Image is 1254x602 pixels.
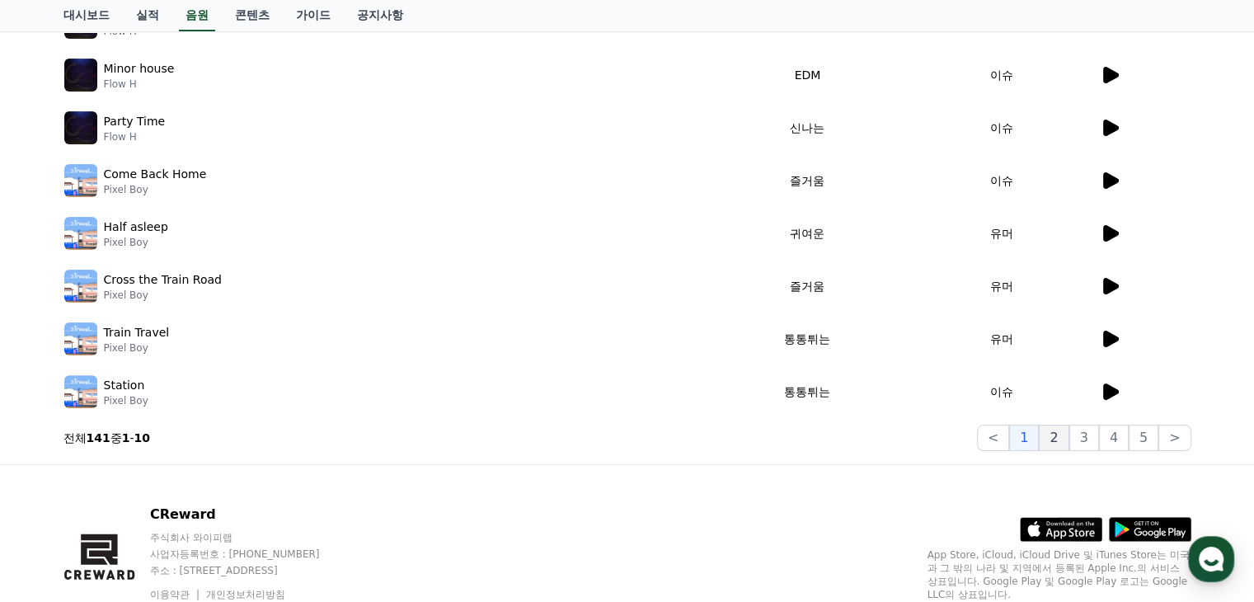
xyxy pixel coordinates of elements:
td: 이슈 [904,365,1098,418]
p: Pixel Boy [104,183,207,196]
p: Pixel Boy [104,341,170,355]
td: 귀여운 [711,207,904,260]
button: 5 [1129,425,1158,451]
strong: 141 [87,431,110,444]
p: Cross the Train Road [104,271,222,289]
p: 주소 : [STREET_ADDRESS] [150,564,351,577]
a: 개인정보처리방침 [206,589,285,600]
button: 1 [1009,425,1039,451]
td: 즐거움 [711,154,904,207]
a: 홈 [5,465,109,506]
button: 3 [1069,425,1099,451]
p: 사업자등록번호 : [PHONE_NUMBER] [150,548,351,561]
td: 유머 [904,260,1098,313]
img: music [64,164,97,197]
strong: 1 [122,431,130,444]
p: 전체 중 - [63,430,151,446]
button: 2 [1039,425,1068,451]
td: 이슈 [904,49,1098,101]
span: 홈 [52,490,62,503]
td: 통통튀는 [711,365,904,418]
span: 설정 [255,490,275,503]
td: 즐거움 [711,260,904,313]
img: music [64,111,97,144]
td: EDM [711,49,904,101]
p: Station [104,377,145,394]
a: 설정 [213,465,317,506]
td: 유머 [904,207,1098,260]
td: 이슈 [904,101,1098,154]
strong: 10 [134,431,150,444]
img: music [64,217,97,250]
img: music [64,59,97,92]
p: Party Time [104,113,166,130]
p: Flow H [104,78,175,91]
p: Pixel Boy [104,289,222,302]
p: Train Travel [104,324,170,341]
p: App Store, iCloud, iCloud Drive 및 iTunes Store는 미국과 그 밖의 나라 및 지역에서 등록된 Apple Inc.의 서비스 상표입니다. Goo... [928,548,1191,601]
button: < [977,425,1009,451]
td: 유머 [904,313,1098,365]
a: 이용약관 [150,589,202,600]
img: music [64,375,97,408]
p: Half asleep [104,219,168,236]
td: 신나는 [711,101,904,154]
p: Minor house [104,60,175,78]
td: 이슈 [904,154,1098,207]
td: 통통튀는 [711,313,904,365]
button: 4 [1099,425,1129,451]
span: 대화 [151,491,171,504]
button: > [1158,425,1191,451]
img: music [64,322,97,355]
p: Pixel Boy [104,236,168,249]
img: music [64,270,97,303]
p: CReward [150,505,351,524]
p: Pixel Boy [104,394,148,407]
p: Flow H [104,130,166,143]
a: 대화 [109,465,213,506]
p: Come Back Home [104,166,207,183]
p: 주식회사 와이피랩 [150,531,351,544]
